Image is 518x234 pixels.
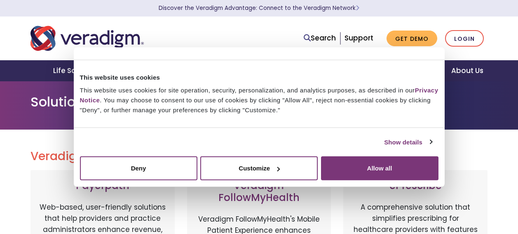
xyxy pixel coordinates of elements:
span: Learn More [356,4,359,12]
h3: Veradigm FollowMyHealth [195,180,323,204]
h2: Veradigm Solutions [30,149,488,163]
a: Support [345,33,373,43]
div: This website uses cookies [80,72,438,82]
a: Show details [384,137,432,147]
a: Get Demo [387,31,437,47]
button: Allow all [321,156,438,180]
a: Discover the Veradigm Advantage: Connect to the Veradigm NetworkLearn More [159,4,359,12]
button: Customize [200,156,318,180]
h1: Solution Login [30,94,488,110]
a: About Us [441,60,493,81]
h3: Payerpath [39,180,166,192]
a: Login [445,30,484,47]
h3: ePrescribe [352,180,479,192]
button: Deny [80,156,197,180]
a: Privacy Notice [80,87,438,104]
img: Veradigm logo [30,25,144,52]
div: This website uses cookies for site operation, security, personalization, and analytics purposes, ... [80,85,438,115]
a: Search [304,33,336,44]
a: Life Sciences [43,60,112,81]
